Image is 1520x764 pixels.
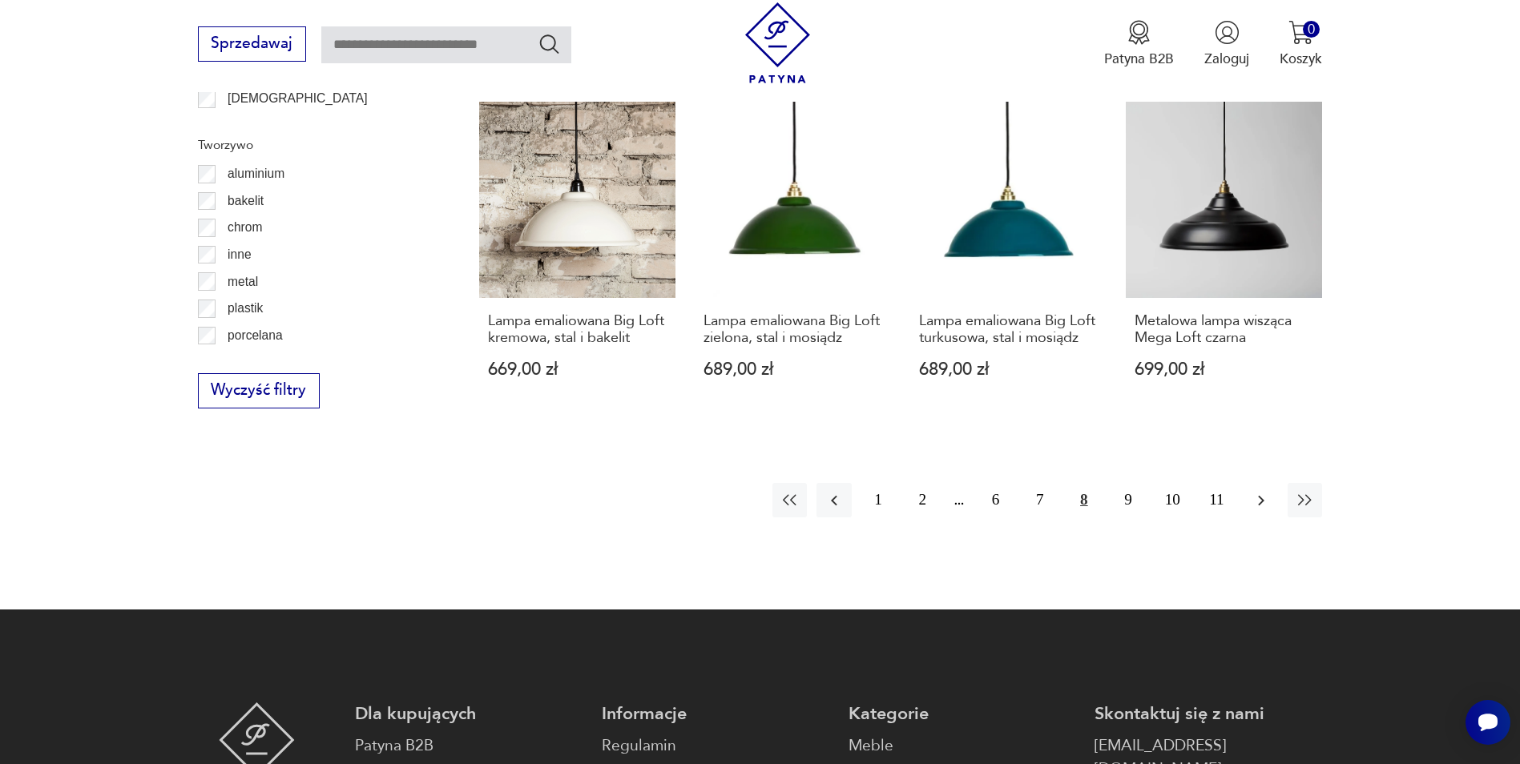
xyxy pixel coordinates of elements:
[228,88,367,109] p: [DEMOGRAPHIC_DATA]
[1466,700,1510,745] iframe: Smartsupp widget button
[1204,20,1249,68] button: Zaloguj
[1204,50,1249,68] p: Zaloguj
[355,734,583,758] a: Patyna B2B
[861,483,896,517] button: 1
[602,734,829,758] a: Regulamin
[228,352,268,372] p: porcelit
[1280,20,1322,68] button: 0Koszyk
[978,483,1013,517] button: 6
[1104,20,1174,68] button: Patyna B2B
[1135,313,1313,346] h3: Metalowa lampa wisząca Mega Loft czarna
[479,102,675,416] a: Lampa emaliowana Big Loft kremowa, stal i bakelitLampa emaliowana Big Loft kremowa, stal i bakeli...
[355,702,583,726] p: Dla kupujących
[1022,483,1057,517] button: 7
[1303,21,1320,38] div: 0
[695,102,891,416] a: Lampa emaliowana Big Loft zielona, stal i mosiądzLampa emaliowana Big Loft zielona, stal i mosiąd...
[1095,702,1322,726] p: Skontaktuj się z nami
[228,325,283,346] p: porcelana
[602,702,829,726] p: Informacje
[1215,20,1240,45] img: Ikonka użytkownika
[704,313,882,346] h3: Lampa emaliowana Big Loft zielona, stal i mosiądz
[1126,102,1322,416] a: Metalowa lampa wisząca Mega Loft czarnaMetalowa lampa wisząca Mega Loft czarna699,00 zł
[910,102,1107,416] a: Lampa emaliowana Big Loft turkusowa, stal i mosiądzLampa emaliowana Big Loft turkusowa, stal i mo...
[488,361,667,378] p: 669,00 zł
[1127,20,1151,45] img: Ikona medalu
[228,271,258,292] p: metal
[704,361,882,378] p: 689,00 zł
[1104,20,1174,68] a: Ikona medaluPatyna B2B
[1111,483,1145,517] button: 9
[228,217,262,238] p: chrom
[919,313,1098,346] h3: Lampa emaliowana Big Loft turkusowa, stal i mosiądz
[198,26,306,62] button: Sprzedawaj
[228,298,263,319] p: plastik
[905,483,940,517] button: 2
[488,313,667,346] h3: Lampa emaliowana Big Loft kremowa, stal i bakelit
[1280,50,1322,68] p: Koszyk
[849,734,1076,758] a: Meble
[228,191,264,211] p: bakelit
[198,373,320,408] button: Wyczyść filtry
[1155,483,1190,517] button: 10
[538,32,561,55] button: Szukaj
[1104,50,1174,68] p: Patyna B2B
[1135,361,1313,378] p: 699,00 zł
[919,361,1098,378] p: 689,00 zł
[849,702,1076,726] p: Kategorie
[198,38,306,51] a: Sprzedawaj
[1199,483,1234,517] button: 11
[228,163,284,184] p: aluminium
[1288,20,1313,45] img: Ikona koszyka
[1066,483,1101,517] button: 8
[737,2,818,83] img: Patyna - sklep z meblami i dekoracjami vintage
[228,244,251,265] p: inne
[198,135,433,155] p: Tworzywo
